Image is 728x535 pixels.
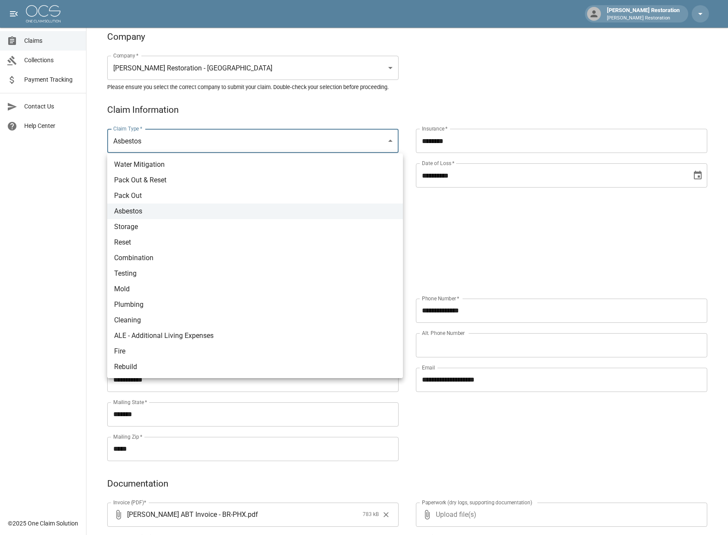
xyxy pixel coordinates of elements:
[107,219,403,235] li: Storage
[107,359,403,375] li: Rebuild
[107,281,403,297] li: Mold
[107,312,403,328] li: Cleaning
[107,188,403,204] li: Pack Out
[107,266,403,281] li: Testing
[107,204,403,219] li: Asbestos
[107,328,403,344] li: ALE - Additional Living Expenses
[107,172,403,188] li: Pack Out & Reset
[107,297,403,312] li: Plumbing
[107,235,403,250] li: Reset
[107,344,403,359] li: Fire
[107,250,403,266] li: Combination
[107,157,403,172] li: Water Mitigation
